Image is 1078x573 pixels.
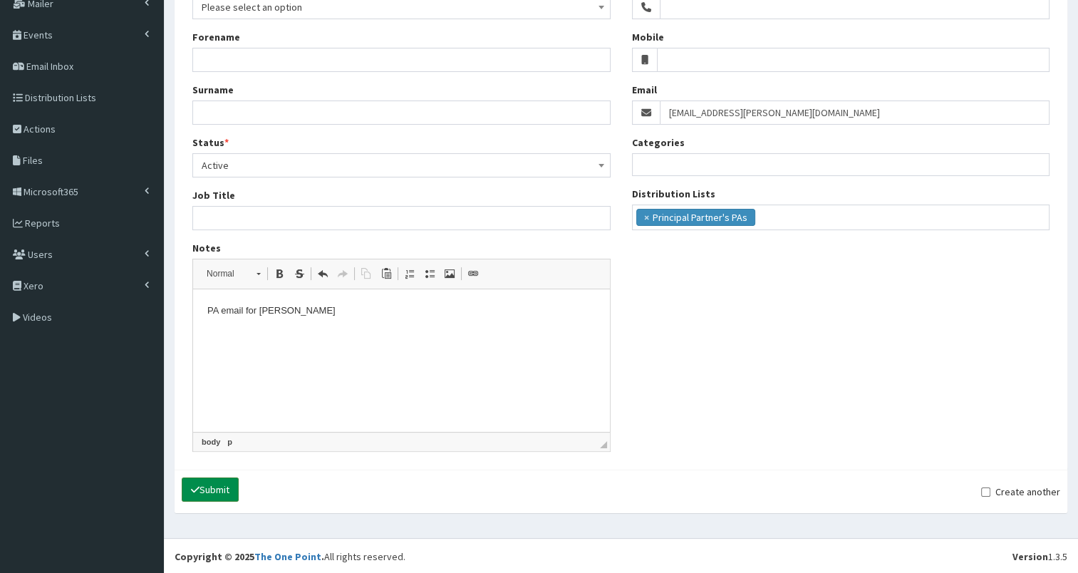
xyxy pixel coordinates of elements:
span: Microsoft365 [24,185,78,198]
a: The One Point [254,550,321,563]
span: Normal [199,264,249,283]
a: Insert/Remove Bulleted List [420,264,440,283]
strong: Copyright © 2025 . [175,550,324,563]
span: Actions [24,123,56,135]
span: Distribution Lists [25,91,96,104]
span: Drag to resize [600,441,607,448]
a: Copy (Ctrl+C) [356,264,376,283]
a: body element [199,435,223,448]
a: Undo (Ctrl+Z) [313,264,333,283]
li: Principal Partner's PAs [636,209,755,226]
span: Events [24,29,53,41]
a: Insert/Remove Numbered List [400,264,420,283]
span: × [644,210,649,224]
label: Mobile [632,30,664,44]
label: Categories [632,135,685,150]
label: Distribution Lists [632,187,715,201]
label: Notes [192,241,221,255]
label: Status [192,135,229,150]
a: Paste (Ctrl+V) [376,264,396,283]
span: Users [28,248,53,261]
a: Link (Ctrl+L) [463,264,483,283]
iframe: Rich Text Editor, notes [193,289,610,432]
a: Normal [199,264,268,284]
input: Create another [981,487,990,497]
span: Files [23,154,43,167]
label: Surname [192,83,234,97]
label: Create another [981,485,1060,499]
span: Reports [25,217,60,229]
span: Email Inbox [26,60,73,73]
span: Xero [24,279,43,292]
a: Strike Through [289,264,309,283]
label: Forename [192,30,240,44]
span: Videos [23,311,52,324]
a: Image [440,264,460,283]
label: Job Title [192,188,235,202]
a: p element [224,435,235,448]
a: Bold (Ctrl+B) [269,264,289,283]
button: Submit [182,477,239,502]
b: Version [1012,550,1048,563]
span: Active [192,153,611,177]
span: Active [202,155,601,175]
div: 1.3.5 [1012,549,1067,564]
label: Email [632,83,657,97]
a: Redo (Ctrl+Y) [333,264,353,283]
